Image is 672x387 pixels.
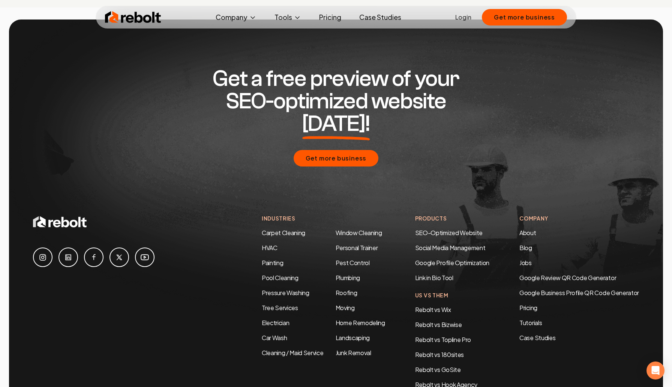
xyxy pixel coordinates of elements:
a: Google Review QR Code Generator [519,274,616,282]
a: Login [455,13,471,22]
a: Plumbing [336,274,360,282]
h4: Products [415,214,489,222]
img: Footer construction [9,19,663,330]
a: Rebolt vs 180sites [415,351,464,358]
span: [DATE]! [302,112,370,135]
a: Moving [336,304,355,312]
a: Carpet Cleaning [262,229,305,237]
a: Pricing [313,10,347,25]
a: Pricing [519,303,639,312]
a: Roofing [336,289,357,297]
a: Tree Services [262,304,298,312]
a: Electrician [262,319,289,327]
a: Blog [519,244,532,252]
img: Rebolt Logo [105,10,161,25]
a: Case Studies [353,10,407,25]
a: Pest Control [336,259,370,267]
a: Rebolt vs Bizwise [415,321,462,328]
a: Rebolt vs Wix [415,306,451,313]
a: Painting [262,259,283,267]
h4: Company [519,214,639,222]
a: Landscaping [336,334,370,342]
a: Pressure Washing [262,289,309,297]
h2: Get a free preview of your SEO-optimized website [192,67,480,135]
a: Case Studies [519,333,639,342]
a: HVAC [262,244,277,252]
a: Window Cleaning [336,229,382,237]
a: Google Business Profile QR Code Generator [519,289,639,297]
a: Pool Cleaning [262,274,298,282]
button: Get more business [294,150,379,166]
a: Home Remodeling [336,319,385,327]
h4: Industries [262,214,385,222]
a: Personal Trainer [336,244,378,252]
a: Junk Removal [336,349,371,357]
div: Open Intercom Messenger [646,361,664,379]
a: Link in Bio Tool [415,274,453,282]
a: SEO-Optimized Website [415,229,483,237]
h4: Us Vs Them [415,291,489,299]
a: Cleaning / Maid Service [262,349,324,357]
a: Tutorials [519,318,639,327]
a: Car Wash [262,334,287,342]
button: Company [210,10,262,25]
a: Rebolt vs Topline Pro [415,336,471,343]
button: Get more business [482,9,567,25]
a: Rebolt vs GoSite [415,366,461,373]
a: About [519,229,536,237]
a: Jobs [519,259,532,267]
button: Tools [268,10,307,25]
a: Google Profile Optimization [415,259,489,267]
a: Social Media Management [415,244,486,252]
